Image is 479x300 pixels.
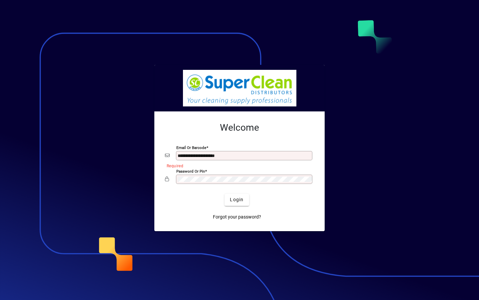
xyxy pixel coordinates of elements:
mat-label: Password or Pin [176,169,205,173]
mat-label: Email or Barcode [176,145,206,150]
button: Login [225,194,249,206]
span: Forgot your password? [213,214,261,221]
mat-error: Required [167,162,309,169]
h2: Welcome [165,122,314,133]
a: Forgot your password? [210,211,264,223]
span: Login [230,196,243,203]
